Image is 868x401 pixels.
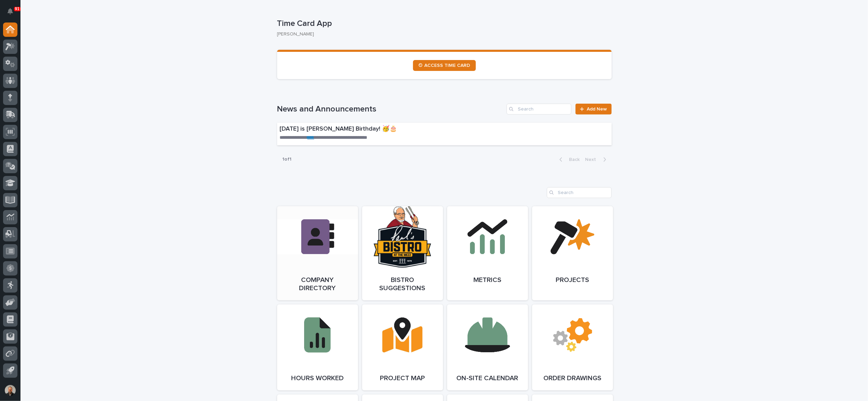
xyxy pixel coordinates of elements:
button: Notifications [3,4,17,18]
a: Bistro Suggestions [362,206,443,300]
span: Next [585,157,600,162]
span: Back [565,157,580,162]
button: Back [554,157,583,163]
a: Company Directory [277,206,358,300]
a: Project Map [362,305,443,390]
a: ⏲ ACCESS TIME CARD [413,60,476,71]
p: 91 [15,6,19,11]
span: Add New [587,107,607,112]
a: Order Drawings [532,305,613,390]
input: Search [507,104,571,115]
a: Hours Worked [277,305,358,390]
p: 1 of 1 [277,151,297,168]
a: On-Site Calendar [447,305,528,390]
button: users-avatar [3,383,17,398]
p: [DATE] is [PERSON_NAME] Birthday! 🥳🎂 [280,125,504,133]
a: Projects [532,206,613,300]
div: Notifications91 [9,8,17,19]
input: Search [547,187,612,198]
span: ⏲ ACCESS TIME CARD [418,63,470,68]
p: Time Card App [277,19,609,29]
p: [PERSON_NAME] [277,31,606,37]
h1: News and Announcements [277,104,504,114]
a: Add New [575,104,611,115]
a: Metrics [447,206,528,300]
button: Next [583,157,612,163]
